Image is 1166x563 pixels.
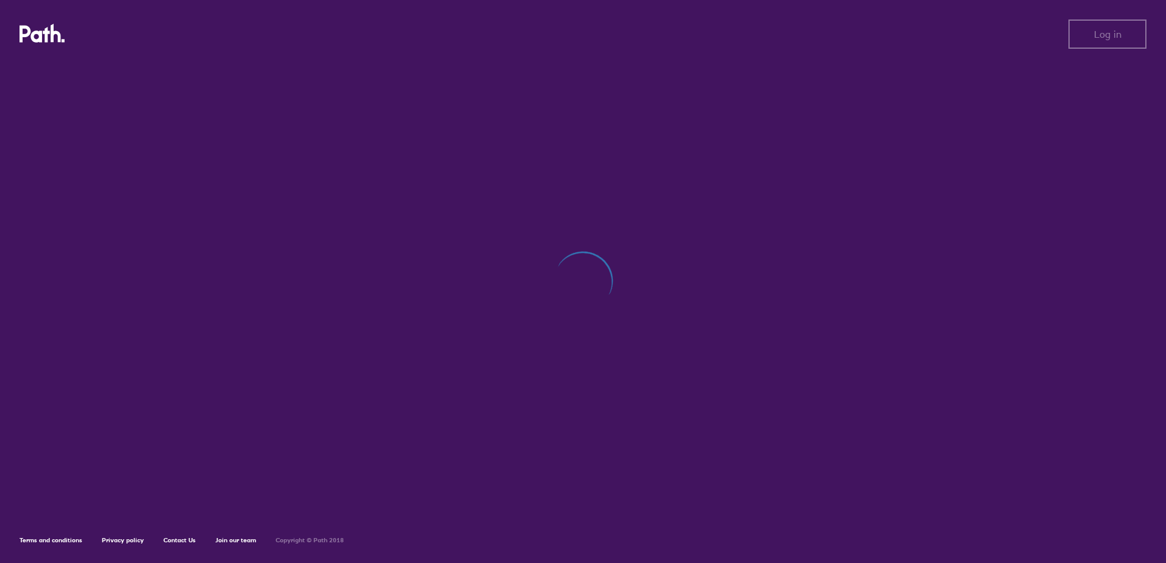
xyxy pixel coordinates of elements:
[1094,29,1121,40] span: Log in
[1068,19,1146,49] button: Log in
[163,536,196,544] a: Contact Us
[102,536,144,544] a: Privacy policy
[20,536,82,544] a: Terms and conditions
[276,537,344,544] h6: Copyright © Path 2018
[215,536,256,544] a: Join our team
